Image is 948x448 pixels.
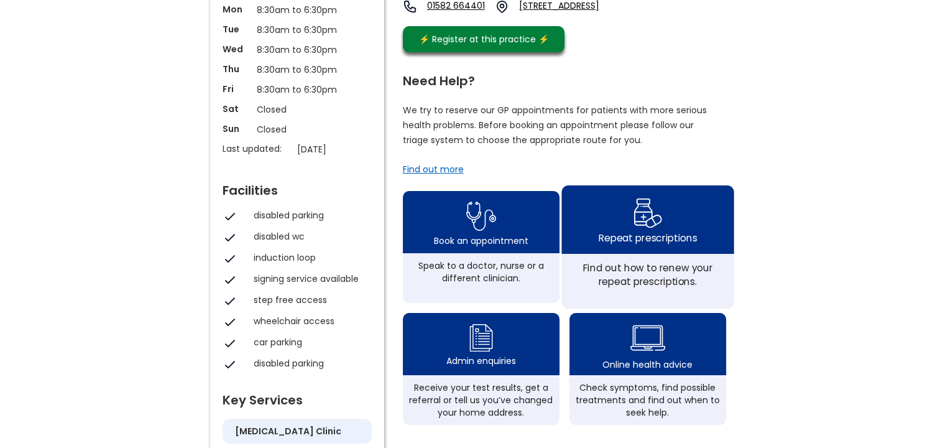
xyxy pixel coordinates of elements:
[434,235,528,247] div: Book an appointment
[257,83,338,96] p: 8:30am to 6:30pm
[254,230,366,243] div: disabled wc
[254,336,366,348] div: car parking
[223,178,372,197] div: Facilities
[257,43,338,57] p: 8:30am to 6:30pm
[413,32,556,46] div: ⚡️ Register at this practice ⚡️
[257,103,338,116] p: Closed
[254,357,366,370] div: disabled parking
[235,425,341,437] h5: [MEDICAL_DATA] clinic
[409,259,553,284] div: Speak to a doctor, nurse or a different clinician.
[254,294,366,306] div: step free access
[223,43,251,55] p: Wed
[403,26,564,52] a: ⚡️ Register at this practice ⚡️
[223,3,251,16] p: Mon
[223,123,251,135] p: Sun
[223,63,251,75] p: Thu
[223,83,251,95] p: Fri
[223,388,372,406] div: Key Services
[403,163,464,175] a: Find out more
[403,191,559,303] a: book appointment icon Book an appointmentSpeak to a doctor, nurse or a different clinician.
[403,68,726,87] div: Need Help?
[568,261,727,288] div: Find out how to renew your repeat prescriptions.
[576,381,720,419] div: Check symptoms, find possible treatments and find out when to seek help.
[602,358,693,371] div: Online health advice
[403,103,707,147] p: We try to reserve our GP appointments for patients with more serious health problems. Before book...
[223,23,251,35] p: Tue
[223,103,251,115] p: Sat
[257,123,338,136] p: Closed
[297,142,378,156] p: [DATE]
[254,251,366,264] div: induction loop
[257,3,338,17] p: 8:30am to 6:30pm
[254,273,366,285] div: signing service available
[633,195,662,231] img: repeat prescription icon
[403,313,559,425] a: admin enquiry iconAdmin enquiriesReceive your test results, get a referral or tell us you’ve chan...
[446,355,516,367] div: Admin enquiries
[598,231,696,245] div: Repeat prescriptions
[630,317,665,358] img: health advice icon
[254,209,366,222] div: disabled parking
[223,142,291,155] p: Last updated:
[257,63,338,77] p: 8:30am to 6:30pm
[254,315,366,327] div: wheelchair access
[466,198,496,235] img: book appointment icon
[561,185,734,309] a: repeat prescription iconRepeat prescriptionsFind out how to renew your repeat prescriptions.
[569,313,726,425] a: health advice iconOnline health adviceCheck symptoms, find possible treatments and find out when ...
[409,381,553,419] div: Receive your test results, get a referral or tell us you’ve changed your home address.
[257,23,338,37] p: 8:30am to 6:30pm
[467,321,495,355] img: admin enquiry icon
